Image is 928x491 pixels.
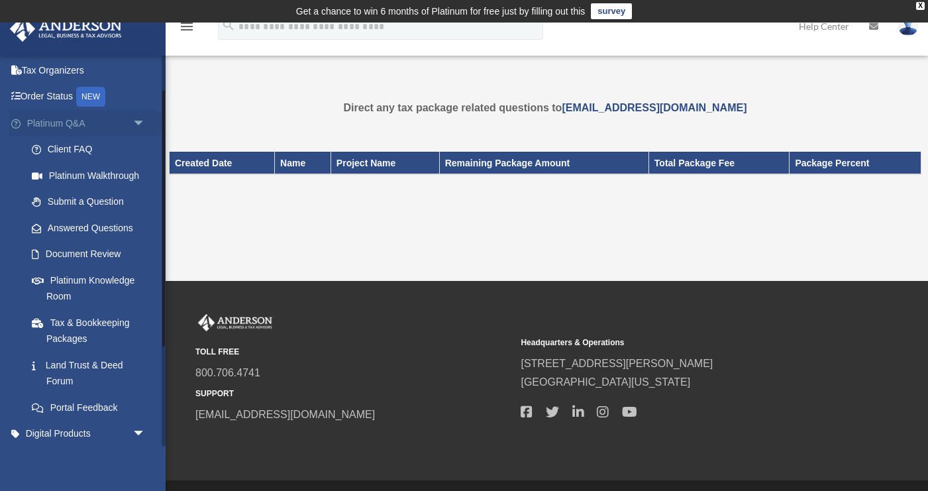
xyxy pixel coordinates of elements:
[19,241,166,268] a: Document Review
[221,18,236,32] i: search
[521,336,837,350] small: Headquarters & Operations
[19,189,166,215] a: Submit a Question
[19,162,166,189] a: Platinum Walkthrough
[132,421,159,448] span: arrow_drop_down
[562,102,747,113] a: [EMAIL_ADDRESS][DOMAIN_NAME]
[9,83,166,111] a: Order StatusNEW
[195,367,260,378] a: 800.706.4741
[9,110,166,136] a: Platinum Q&Aarrow_drop_down
[439,152,648,174] th: Remaining Package Amount
[19,394,166,421] a: Portal Feedback
[6,16,126,42] img: Anderson Advisors Platinum Portal
[648,152,790,174] th: Total Package Fee
[170,152,275,174] th: Created Date
[195,345,511,359] small: TOLL FREE
[19,215,166,241] a: Answered Questions
[195,409,375,420] a: [EMAIL_ADDRESS][DOMAIN_NAME]
[132,110,159,137] span: arrow_drop_down
[19,267,166,309] a: Platinum Knowledge Room
[898,17,918,36] img: User Pic
[296,3,586,19] div: Get a chance to win 6 months of Platinum for free just by filling out this
[19,136,166,163] a: Client FAQ
[195,387,511,401] small: SUPPORT
[344,102,747,113] strong: Direct any tax package related questions to
[19,309,159,352] a: Tax & Bookkeeping Packages
[591,3,632,19] a: survey
[179,19,195,34] i: menu
[331,152,439,174] th: Project Name
[9,421,166,447] a: Digital Productsarrow_drop_down
[195,314,275,331] img: Anderson Advisors Platinum Portal
[275,152,331,174] th: Name
[76,87,105,107] div: NEW
[916,2,925,10] div: close
[179,23,195,34] a: menu
[19,352,166,394] a: Land Trust & Deed Forum
[521,358,713,369] a: [STREET_ADDRESS][PERSON_NAME]
[521,376,690,388] a: [GEOGRAPHIC_DATA][US_STATE]
[790,152,921,174] th: Package Percent
[9,57,166,83] a: Tax Organizers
